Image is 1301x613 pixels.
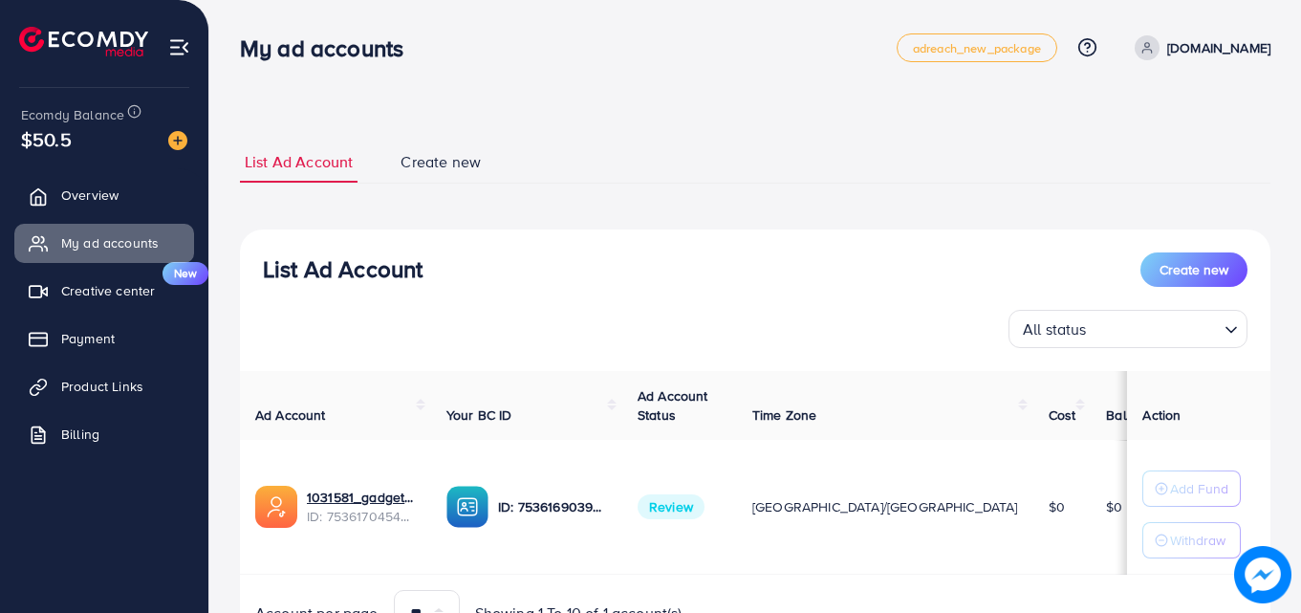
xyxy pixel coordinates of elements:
h3: List Ad Account [263,255,423,283]
span: adreach_new_package [913,42,1041,55]
input: Search for option [1093,312,1217,343]
span: List Ad Account [245,151,353,173]
button: Create new [1140,252,1247,287]
span: Billing [61,425,99,444]
a: My ad accounts [14,224,194,262]
span: New [163,262,208,285]
a: Overview [14,176,194,214]
a: 1031581_gadgetmaniapk_1754651455109 [307,488,416,507]
img: image [168,131,187,150]
img: image [1234,546,1291,603]
span: Ecomdy Balance [21,105,124,124]
span: Creative center [61,281,155,300]
img: ic-ads-acc.e4c84228.svg [255,486,297,528]
div: Search for option [1008,310,1247,348]
span: $50.5 [21,125,72,153]
button: Add Fund [1142,471,1241,507]
span: Create new [1160,260,1228,279]
img: logo [19,27,148,56]
span: Overview [61,186,119,205]
p: ID: 7536169039044001810 [498,495,607,518]
a: [DOMAIN_NAME] [1127,35,1270,60]
span: Your BC ID [446,405,512,425]
span: Review [638,494,705,519]
img: ic-ba-acc.ded83a64.svg [446,486,488,528]
span: $0 [1106,497,1122,516]
p: Add Fund [1170,477,1228,500]
h3: My ad accounts [240,34,419,62]
span: All status [1019,316,1091,343]
a: Creative centerNew [14,272,194,310]
p: Withdraw [1170,529,1225,552]
p: [DOMAIN_NAME] [1167,36,1270,59]
button: Withdraw [1142,522,1241,558]
a: Product Links [14,367,194,405]
span: Product Links [61,377,143,396]
span: Balance [1106,405,1157,425]
img: menu [168,36,190,58]
span: Cost [1049,405,1076,425]
span: $0 [1049,497,1065,516]
span: [GEOGRAPHIC_DATA]/[GEOGRAPHIC_DATA] [752,497,1018,516]
span: Create new [401,151,481,173]
span: Payment [61,329,115,348]
span: Ad Account Status [638,386,708,425]
a: adreach_new_package [897,33,1057,62]
span: ID: 7536170454432890881 [307,507,416,526]
a: Billing [14,415,194,453]
div: <span class='underline'>1031581_gadgetmaniapk_1754651455109</span></br>7536170454432890881 [307,488,416,527]
span: Time Zone [752,405,816,425]
span: Ad Account [255,405,326,425]
span: My ad accounts [61,233,159,252]
span: Action [1142,405,1181,425]
a: Payment [14,319,194,358]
